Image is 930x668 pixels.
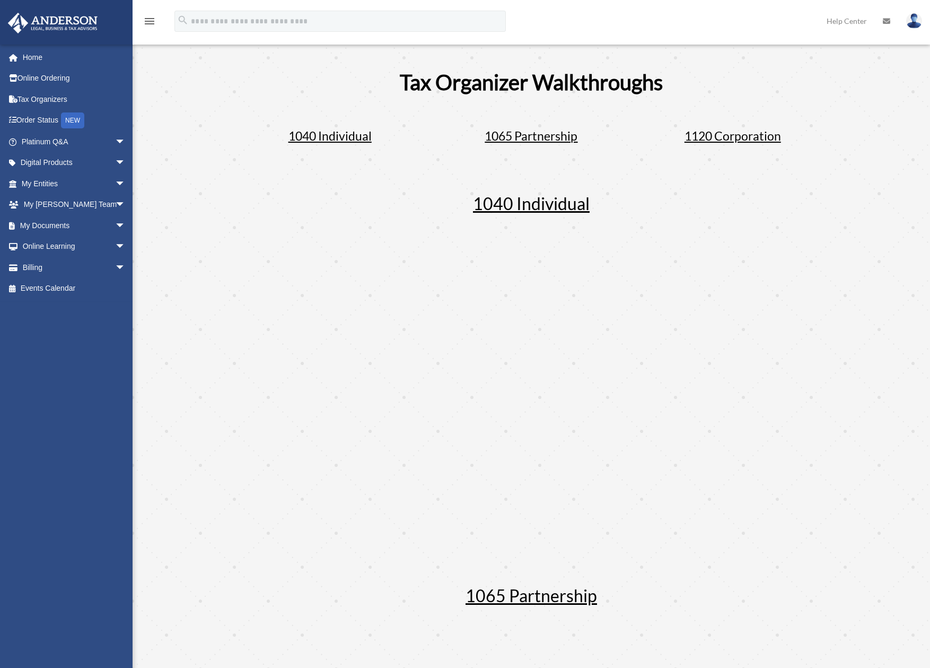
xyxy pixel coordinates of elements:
[685,128,781,143] span: 1120 Corporation
[7,110,142,132] a: Order StatusNEW
[245,233,818,556] iframe: 250127 - Troy Digital Tax Organizer - 1040 Individual
[7,131,142,152] a: Platinum Q&Aarrow_drop_down
[7,68,142,89] a: Online Ordering
[5,13,101,33] img: Anderson Advisors Platinum Portal
[115,152,136,174] span: arrow_drop_down
[115,194,136,216] span: arrow_drop_down
[115,236,136,258] span: arrow_drop_down
[7,173,142,194] a: My Entitiesarrow_drop_down
[7,89,142,110] a: Tax Organizers
[115,173,136,195] span: arrow_drop_down
[7,47,142,68] a: Home
[7,257,142,278] a: Billingarrow_drop_down
[466,585,597,606] span: 1065 Partnership
[906,13,922,29] img: User Pic
[7,278,142,299] a: Events Calendar
[473,193,590,214] span: 1040 Individual
[7,152,142,173] a: Digital Productsarrow_drop_down
[177,14,189,26] i: search
[61,112,84,128] div: NEW
[115,215,136,237] span: arrow_drop_down
[400,70,663,95] span: Tax Organizer Walkthroughs
[485,128,577,143] span: 1065 Partnership
[115,131,136,153] span: arrow_drop_down
[7,215,142,236] a: My Documentsarrow_drop_down
[7,236,142,257] a: Online Learningarrow_drop_down
[7,194,142,215] a: My [PERSON_NAME] Teamarrow_drop_down
[143,15,156,28] i: menu
[115,257,136,279] span: arrow_drop_down
[143,19,156,28] a: menu
[288,128,372,143] span: 1040 Individual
